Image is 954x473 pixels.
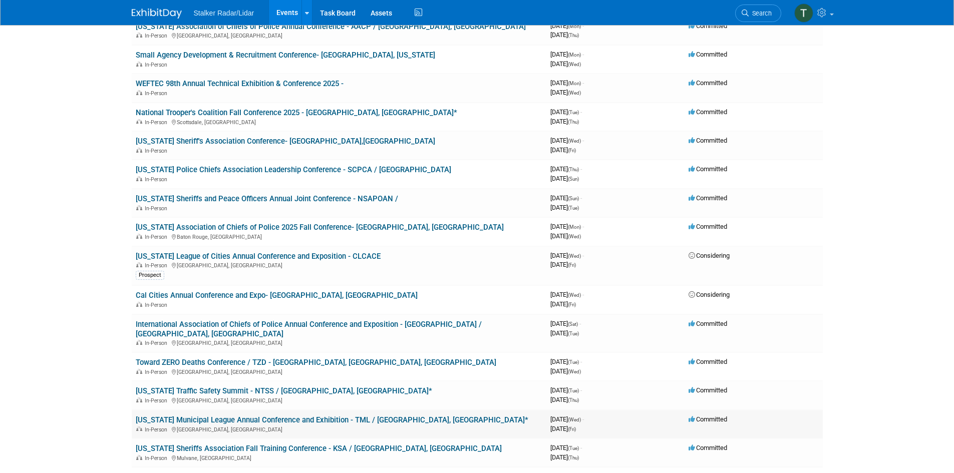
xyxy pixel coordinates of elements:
a: [US_STATE] Association of Chiefs of Police 2025 Fall Conference- [GEOGRAPHIC_DATA], [GEOGRAPHIC_D... [136,223,504,232]
span: (Tue) [568,110,579,115]
div: Prospect [136,271,164,280]
span: Committed [689,51,727,58]
div: [GEOGRAPHIC_DATA], [GEOGRAPHIC_DATA] [136,396,542,404]
span: [DATE] [550,444,582,451]
span: - [580,194,582,202]
img: In-Person Event [136,33,142,38]
img: In-Person Event [136,148,142,153]
span: In-Person [145,33,170,39]
a: [US_STATE] Association of Chiefs of Police Annual Conference - AACP / [GEOGRAPHIC_DATA], [GEOGRAP... [136,22,526,31]
span: - [580,358,582,365]
span: - [582,79,584,87]
span: Committed [689,137,727,144]
span: Committed [689,386,727,394]
span: Committed [689,22,727,30]
span: (Thu) [568,455,579,460]
span: (Sun) [568,196,579,201]
span: [DATE] [550,204,579,211]
a: Toward ZERO Deaths Conference / TZD - [GEOGRAPHIC_DATA], [GEOGRAPHIC_DATA], [GEOGRAPHIC_DATA] [136,358,496,367]
span: In-Person [145,302,170,308]
span: (Fri) [568,148,576,153]
span: - [582,22,584,30]
span: In-Person [145,119,170,126]
div: [GEOGRAPHIC_DATA], [GEOGRAPHIC_DATA] [136,338,542,346]
a: [US_STATE] Municipal League Annual Conference and Exhibition - TML / [GEOGRAPHIC_DATA], [GEOGRAPH... [136,415,528,424]
span: [DATE] [550,89,581,96]
span: (Wed) [568,417,581,422]
img: In-Person Event [136,205,142,210]
div: Baton Rouge, [GEOGRAPHIC_DATA] [136,232,542,240]
img: In-Person Event [136,262,142,267]
img: In-Person Event [136,119,142,124]
span: Committed [689,165,727,173]
img: In-Person Event [136,369,142,374]
div: [GEOGRAPHIC_DATA], [GEOGRAPHIC_DATA] [136,261,542,269]
a: Search [735,5,781,22]
span: In-Person [145,90,170,97]
span: [DATE] [550,79,584,87]
div: [GEOGRAPHIC_DATA], [GEOGRAPHIC_DATA] [136,31,542,39]
span: (Sat) [568,321,578,327]
span: [DATE] [550,367,581,375]
span: (Sun) [568,176,579,182]
span: (Wed) [568,292,581,298]
img: In-Person Event [136,426,142,431]
span: [DATE] [550,223,584,230]
span: [DATE] [550,396,579,403]
span: [DATE] [550,425,576,432]
span: (Wed) [568,90,581,96]
span: Committed [689,415,727,423]
a: [US_STATE] Sheriffs and Peace Officers Annual Joint Conference - NSAPOAN / [136,194,398,203]
span: Committed [689,194,727,202]
a: National Trooper's Coalition Fall Conference 2025 - [GEOGRAPHIC_DATA], [GEOGRAPHIC_DATA]* [136,108,457,117]
span: Considering [689,252,730,259]
span: - [580,108,582,116]
span: [DATE] [550,291,584,298]
span: - [580,386,582,394]
span: [DATE] [550,31,579,39]
span: - [582,223,584,230]
span: [DATE] [550,358,582,365]
span: In-Person [145,455,170,461]
img: In-Person Event [136,176,142,181]
span: - [582,291,584,298]
span: (Fri) [568,262,576,268]
span: [DATE] [550,261,576,268]
span: [DATE] [550,320,581,327]
span: (Wed) [568,234,581,239]
span: [DATE] [550,329,579,337]
span: In-Person [145,148,170,154]
span: (Wed) [568,62,581,67]
span: [DATE] [550,22,584,30]
span: (Wed) [568,253,581,259]
a: Cal Cities Annual Conference and Expo- [GEOGRAPHIC_DATA], [GEOGRAPHIC_DATA] [136,291,418,300]
img: In-Person Event [136,302,142,307]
span: [DATE] [550,60,581,68]
span: (Tue) [568,388,579,393]
img: ExhibitDay [132,9,182,19]
span: [DATE] [550,51,584,58]
span: In-Person [145,176,170,183]
img: In-Person Event [136,455,142,460]
a: WEFTEC 98th Annual Technical Exhibition & Conference 2025 - [136,79,344,88]
span: In-Person [145,234,170,240]
div: [GEOGRAPHIC_DATA], [GEOGRAPHIC_DATA] [136,425,542,433]
a: [US_STATE] Police Chiefs Association Leadership Conference - SCPCA / [GEOGRAPHIC_DATA] [136,165,451,174]
a: Small Agency Development & Recruitment Conference- [GEOGRAPHIC_DATA], [US_STATE] [136,51,435,60]
a: International Association of Chiefs of Police Annual Conference and Exposition - [GEOGRAPHIC_DATA... [136,320,482,338]
span: Committed [689,358,727,365]
span: [DATE] [550,386,582,394]
div: [GEOGRAPHIC_DATA], [GEOGRAPHIC_DATA] [136,367,542,375]
span: (Fri) [568,302,576,307]
a: [US_STATE] Traffic Safety Summit - NTSS / [GEOGRAPHIC_DATA], [GEOGRAPHIC_DATA]* [136,386,432,395]
div: Scottsdale, [GEOGRAPHIC_DATA] [136,118,542,126]
span: - [582,415,584,423]
span: Committed [689,223,727,230]
span: In-Person [145,426,170,433]
span: (Mon) [568,24,581,29]
span: - [579,320,581,327]
span: (Tue) [568,445,579,451]
span: [DATE] [550,232,581,240]
span: [DATE] [550,453,579,461]
span: - [582,252,584,259]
